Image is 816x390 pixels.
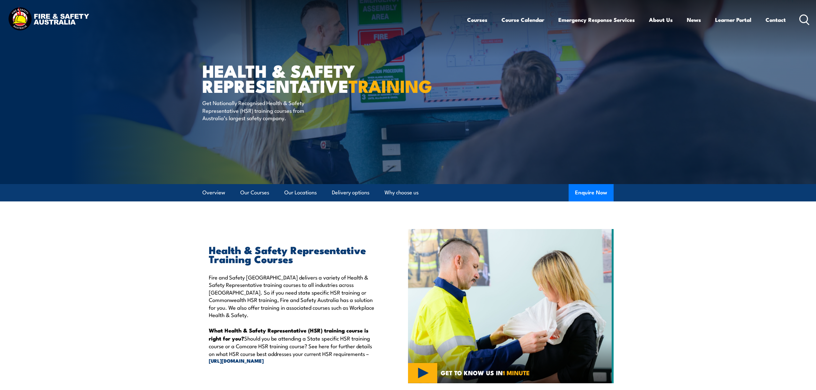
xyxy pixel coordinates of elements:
a: Contact [766,11,786,28]
a: Course Calendar [501,11,544,28]
button: Enquire Now [569,184,614,201]
h1: Health & Safety Representative [202,63,361,93]
strong: 1 MINUTE [503,368,530,377]
a: [URL][DOMAIN_NAME] [209,357,378,364]
a: Learner Portal [715,11,751,28]
img: Fire & Safety Australia deliver Health and Safety Representatives Training Courses – HSR Training [408,229,614,383]
a: About Us [649,11,673,28]
span: GET TO KNOW US IN [441,370,530,376]
a: Delivery options [332,184,369,201]
a: Overview [202,184,225,201]
p: Should you be attending a State specific HSR training course or a Comcare HSR training course? Se... [209,326,378,364]
a: Courses [467,11,487,28]
strong: What Health & Safety Representative (HSR) training course is right for you? [209,326,368,342]
a: News [687,11,701,28]
a: Why choose us [385,184,419,201]
a: Our Locations [284,184,317,201]
p: Get Nationally Recognised Health & Safety Representative (HSR) training courses from Australia’s ... [202,99,320,121]
h2: Health & Safety Representative Training Courses [209,245,378,263]
p: Fire and Safety [GEOGRAPHIC_DATA] delivers a variety of Health & Safety Representative training c... [209,273,378,318]
strong: TRAINING [349,72,432,99]
a: Emergency Response Services [558,11,635,28]
a: Our Courses [240,184,269,201]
